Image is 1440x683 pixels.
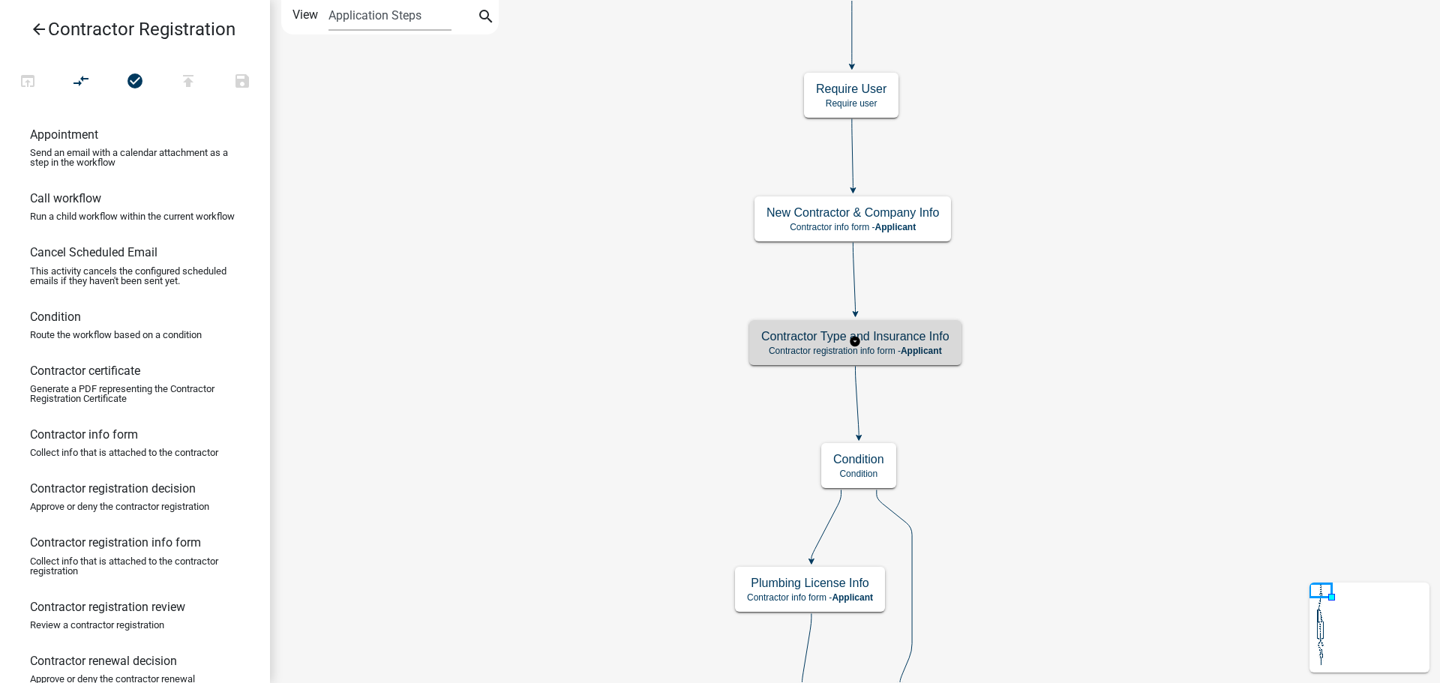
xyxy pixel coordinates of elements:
[108,66,162,98] button: No problems
[233,72,251,93] i: save
[30,654,177,668] h6: Contractor renewal decision
[126,72,144,93] i: check_circle
[30,556,240,576] p: Collect info that is attached to the contractor registration
[54,66,108,98] button: Auto Layout
[179,72,197,93] i: publish
[30,448,218,457] p: Collect info that is attached to the contractor
[215,66,269,98] button: Save
[30,502,209,511] p: Approve or deny the contractor registration
[766,222,939,232] p: Contractor info form -
[30,20,48,41] i: arrow_back
[30,427,138,442] h6: Contractor info form
[30,211,235,221] p: Run a child workflow within the current workflow
[875,222,916,232] span: Applicant
[30,600,185,614] h6: Contractor registration review
[30,148,240,167] p: Send an email with a calendar attachment as a step in the workflow
[12,12,246,46] a: Contractor Registration
[1,66,55,98] button: Test Workflow
[1,66,269,102] div: Workflow actions
[30,191,101,205] h6: Call workflow
[474,6,498,30] button: search
[816,82,886,96] h5: Require User
[832,592,873,603] span: Applicant
[833,469,884,479] p: Condition
[30,245,157,259] h6: Cancel Scheduled Email
[761,346,949,356] p: Contractor registration info form -
[30,330,202,340] p: Route the workflow based on a condition
[30,266,240,286] p: This activity cancels the configured scheduled emails if they haven't been sent yet.
[30,127,98,142] h6: Appointment
[30,364,140,378] h6: Contractor certificate
[747,576,873,590] h5: Plumbing License Info
[477,7,495,28] i: search
[30,384,240,403] p: Generate a PDF representing the Contractor Registration Certificate
[816,98,886,109] p: Require user
[747,592,873,603] p: Contractor info form -
[833,452,884,466] h5: Condition
[30,535,201,550] h6: Contractor registration info form
[30,310,81,324] h6: Condition
[161,66,215,98] button: Publish
[901,346,942,356] span: Applicant
[761,329,949,343] h5: Contractor Type and Insurance Info
[766,205,939,220] h5: New Contractor & Company Info
[30,620,164,630] p: Review a contractor registration
[30,481,196,496] h6: Contractor registration decision
[73,72,91,93] i: compare_arrows
[19,72,37,93] i: open_in_browser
